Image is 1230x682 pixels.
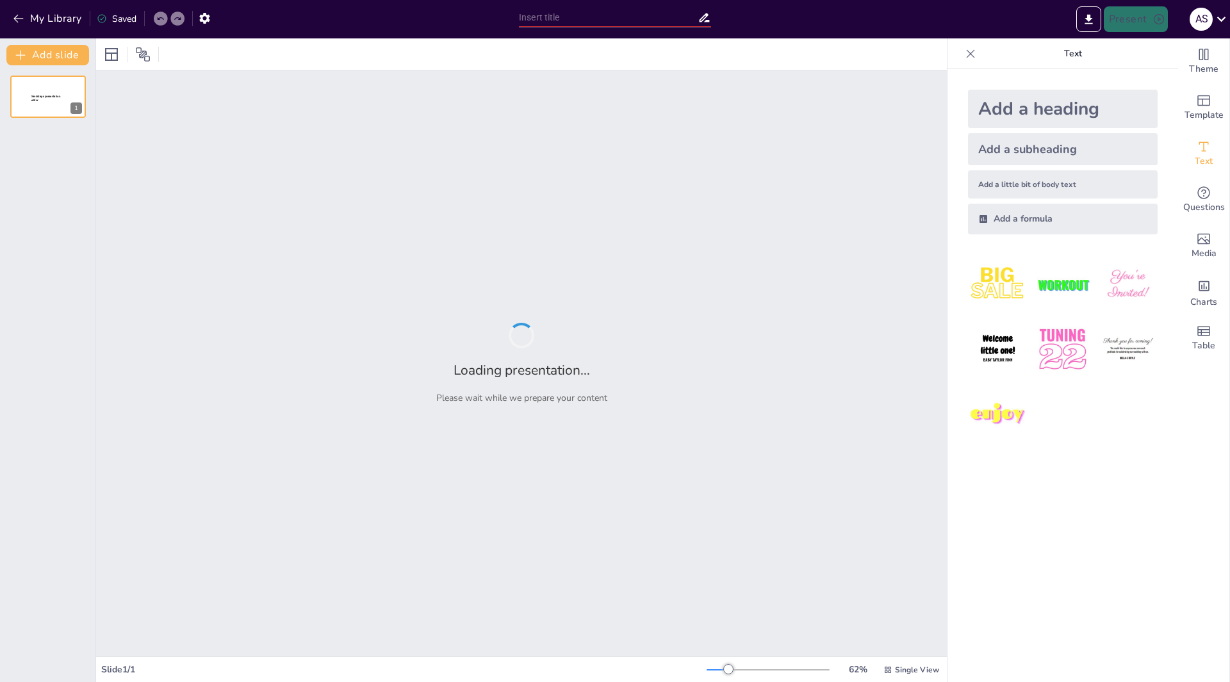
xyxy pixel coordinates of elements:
[135,47,151,62] span: Position
[1178,269,1229,315] div: Add charts and graphs
[1195,154,1213,168] span: Text
[1076,6,1101,32] button: Export to PowerPoint
[101,44,122,65] div: Layout
[1178,131,1229,177] div: Add text boxes
[1098,320,1158,379] img: 6.jpeg
[1190,295,1217,309] span: Charts
[6,45,89,65] button: Add slide
[968,204,1158,234] div: Add a formula
[1104,6,1168,32] button: Present
[895,665,939,675] span: Single View
[1185,108,1224,122] span: Template
[1033,320,1092,379] img: 5.jpeg
[436,392,607,404] p: Please wait while we prepare your content
[97,13,136,25] div: Saved
[981,38,1165,69] p: Text
[1178,38,1229,85] div: Change the overall theme
[70,102,82,114] div: 1
[31,95,60,102] span: Sendsteps presentation editor
[1178,315,1229,361] div: Add a table
[1178,177,1229,223] div: Get real-time input from your audience
[1178,223,1229,269] div: Add images, graphics, shapes or video
[10,76,86,118] div: 1
[1183,200,1225,215] span: Questions
[1190,6,1213,32] button: A S
[968,385,1028,444] img: 7.jpeg
[1192,339,1215,353] span: Table
[968,133,1158,165] div: Add a subheading
[842,663,873,676] div: 62 %
[968,320,1028,379] img: 4.jpeg
[1033,255,1092,314] img: 2.jpeg
[1098,255,1158,314] img: 3.jpeg
[968,90,1158,128] div: Add a heading
[1189,62,1218,76] span: Theme
[101,663,707,676] div: Slide 1 / 1
[968,255,1028,314] img: 1.jpeg
[1178,85,1229,131] div: Add ready made slides
[10,8,87,29] button: My Library
[1192,247,1217,261] span: Media
[968,170,1158,199] div: Add a little bit of body text
[519,8,698,27] input: Insert title
[1190,8,1213,31] div: A S
[454,361,590,379] h2: Loading presentation...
